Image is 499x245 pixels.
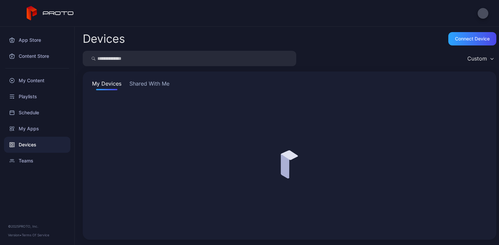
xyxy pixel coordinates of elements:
a: Devices [4,137,70,153]
a: My Apps [4,121,70,137]
a: Terms Of Service [22,233,49,237]
a: Teams [4,153,70,169]
a: My Content [4,73,70,89]
h2: Devices [83,33,125,45]
a: Playlists [4,89,70,105]
button: My Devices [91,80,123,90]
a: Schedule [4,105,70,121]
div: Connect device [455,36,490,41]
button: Shared With Me [128,80,171,90]
a: App Store [4,32,70,48]
button: Connect device [448,32,496,45]
button: Custom [464,51,496,66]
span: Version • [8,233,22,237]
div: © 2025 PROTO, Inc. [8,224,66,229]
a: Content Store [4,48,70,64]
div: Custom [467,55,487,62]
